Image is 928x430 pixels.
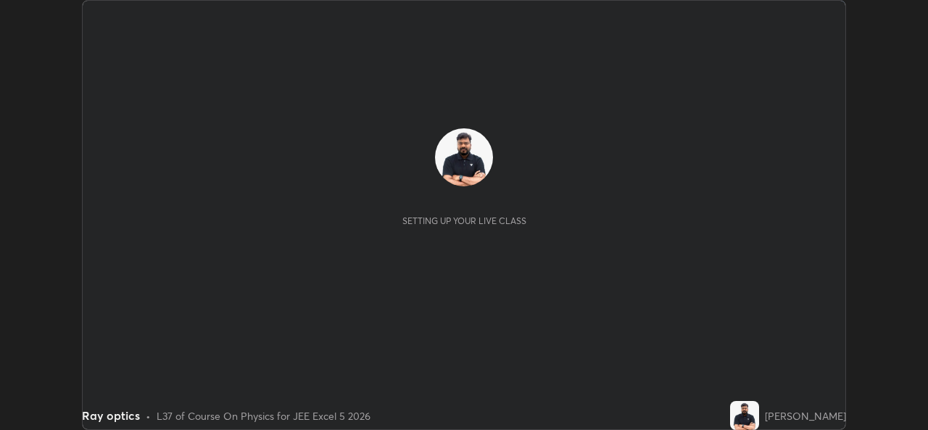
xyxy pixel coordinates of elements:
[146,408,151,423] div: •
[157,408,370,423] div: L37 of Course On Physics for JEE Excel 5 2026
[402,215,526,226] div: Setting up your live class
[765,408,846,423] div: [PERSON_NAME]
[730,401,759,430] img: 38102e3ad2b64297ba2af14703d2df29.jpg
[435,128,493,186] img: 38102e3ad2b64297ba2af14703d2df29.jpg
[82,407,140,424] div: Ray optics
